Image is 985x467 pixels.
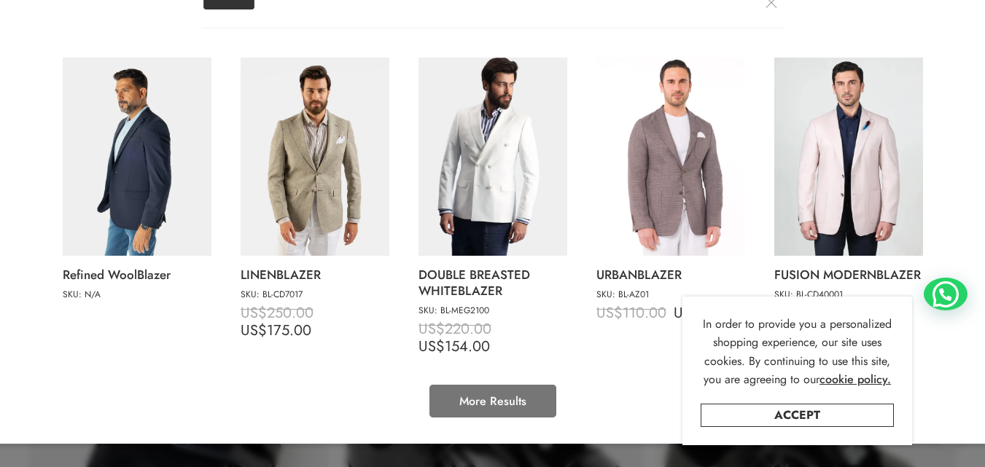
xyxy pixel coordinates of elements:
bdi: 154.00 [418,336,490,357]
span: In order to provide you a personalized shopping experience, our site uses cookies. By continuing ... [703,315,892,388]
bdi: 78.00 [674,302,738,323]
a: DOUBLE BREASTED WHITEBLAZERSKU: BL-MEG2100US$220.00US$154.00 [418,58,567,356]
small: SKU: BL-CD7017 [241,290,389,299]
bdi: 110.00 [596,302,666,323]
strong: BLAZER [876,266,921,283]
a: URBANBLAZERSKU: BL-AZ01 [596,58,745,322]
a: More Results [429,385,556,417]
bdi: 250.00 [241,302,314,323]
bdi: 220.00 [418,318,491,340]
small: SKU: N/A [63,290,211,299]
small: SKU: BL-CD40001 [774,290,923,299]
strong: Blazer [137,266,171,283]
span: US$ [674,302,700,323]
a: FUSION MODERNBLAZERSKU: BL-CD40001US$200.00US$100.00 [774,58,923,340]
span: US$ [241,302,267,323]
small: SKU: BL-MEG2100 [418,306,567,315]
a: Refined WoolBlazerSKU: N/A [63,58,211,315]
p: Refined Wool [63,267,211,283]
span: US$ [241,320,267,341]
p: LINEN [241,267,389,283]
a: cookie policy. [819,370,891,389]
bdi: 175.00 [241,320,311,341]
span: US$ [596,302,623,323]
small: SKU: BL-AZ01 [596,290,745,299]
p: FUSION MODERN [774,267,923,283]
a: Accept [701,404,894,427]
span: US$ [418,318,445,340]
span: US$ [418,336,445,357]
p: URBAN [596,267,745,283]
strong: BLAZER [458,282,502,299]
a: LINENBLAZERSKU: BL-CD7017US$250.00US$175.00 [241,58,389,340]
strong: BLAZER [637,266,682,283]
p: DOUBLE BREASTED WHITE [418,267,567,299]
strong: BLAZER [276,266,321,283]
